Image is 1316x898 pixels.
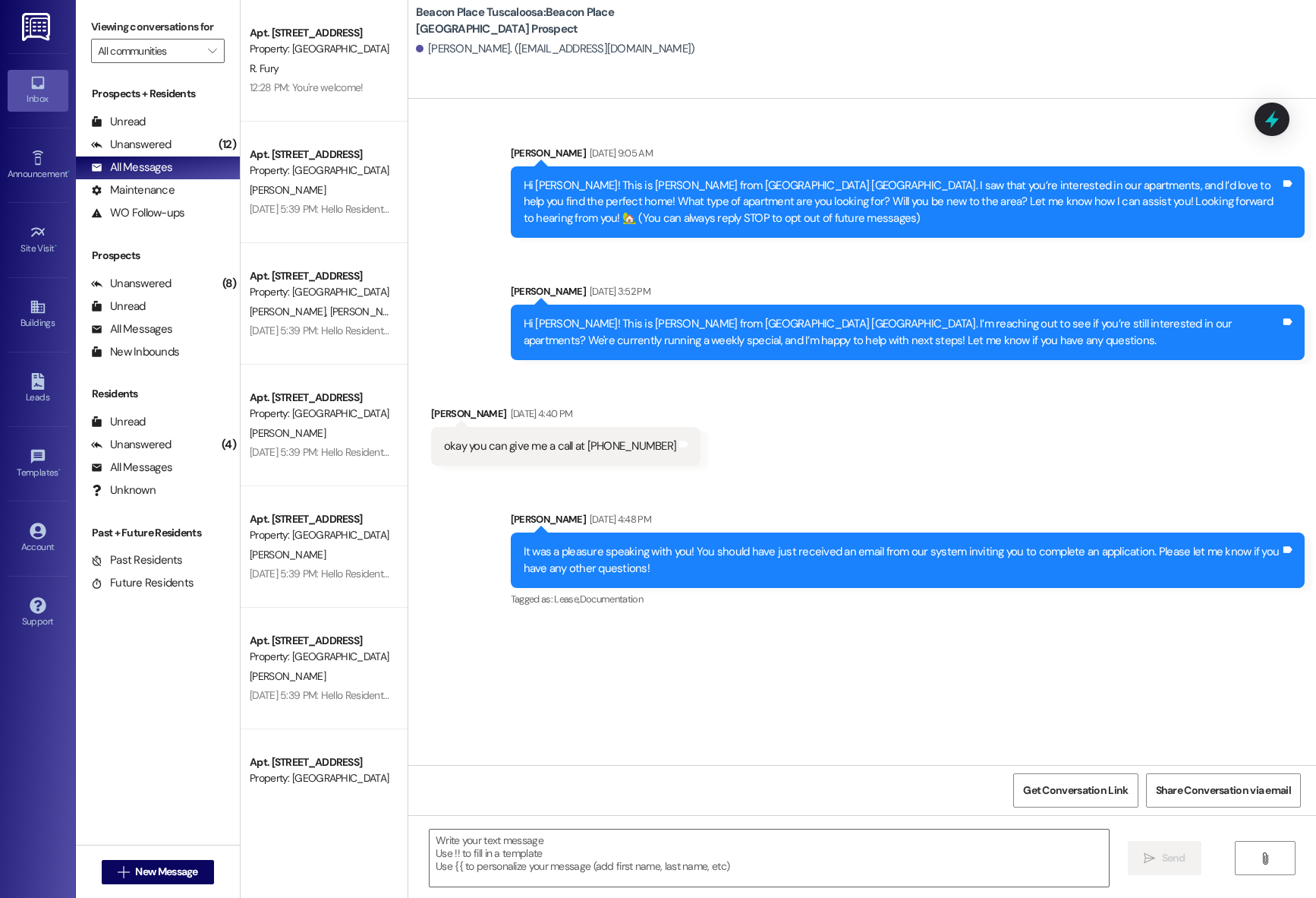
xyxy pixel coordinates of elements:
[250,41,390,57] div: Property: [GEOGRAPHIC_DATA] [GEOGRAPHIC_DATA]
[431,406,701,427] div: [PERSON_NAME]
[219,272,240,296] div: (8)
[250,445,1044,459] div: [DATE] 5:39 PM: Hello Residents! The gym will be closed [DATE], [DATE] while we are having some w...
[91,344,179,360] div: New Inbounds
[98,39,200,63] input: All communities
[55,241,57,251] span: •
[507,406,573,422] div: [DATE] 4:40 PM
[8,368,68,409] a: Leads
[22,13,53,41] img: ResiDesk Logo
[250,202,1044,216] div: [DATE] 5:39 PM: Hello Residents! The gym will be closed [DATE], [DATE] while we are having some w...
[250,406,390,422] div: Property: [GEOGRAPHIC_DATA] [GEOGRAPHIC_DATA]
[250,527,390,543] div: Property: [GEOGRAPHIC_DATA] [GEOGRAPHIC_DATA]
[250,669,326,683] span: [PERSON_NAME]
[511,588,1305,610] div: Tagged as:
[76,525,240,541] div: Past + Future Residents
[91,575,194,591] div: Future Residents
[208,45,216,57] i: 
[250,284,390,300] div: Property: [GEOGRAPHIC_DATA] [GEOGRAPHIC_DATA]
[250,268,390,284] div: Apt. [STREET_ADDRESS]
[1162,850,1185,866] span: Send
[250,649,390,665] div: Property: [GEOGRAPHIC_DATA] [GEOGRAPHIC_DATA]
[250,688,1044,702] div: [DATE] 5:39 PM: Hello Residents! The gym will be closed [DATE], [DATE] while we are having some w...
[250,62,279,75] span: R. Fury
[91,114,146,130] div: Unread
[524,178,1280,226] div: Hi [PERSON_NAME]! This is [PERSON_NAME] from [GEOGRAPHIC_DATA] [GEOGRAPHIC_DATA]. I saw that you’...
[524,316,1280,349] div: Hi [PERSON_NAME]! This is [PERSON_NAME] from [GEOGRAPHIC_DATA] [GEOGRAPHIC_DATA]. I’m reaching ou...
[1023,783,1128,798] span: Get Conversation Link
[118,866,129,878] i: 
[511,145,1305,166] div: [PERSON_NAME]
[68,166,70,177] span: •
[250,147,390,163] div: Apt. [STREET_ADDRESS]
[135,864,197,880] span: New Message
[444,438,676,454] div: okay you can give me a call at [PHONE_NUMBER]
[250,548,326,561] span: [PERSON_NAME]
[91,299,146,315] div: Unread
[250,25,390,41] div: Apt. [STREET_ADDRESS]
[586,283,650,299] div: [DATE] 3:52 PM
[586,145,653,161] div: [DATE] 9:05 AM
[8,593,68,634] a: Support
[511,511,1305,533] div: [PERSON_NAME]
[554,593,579,606] span: Lease ,
[586,511,651,527] div: [DATE] 4:48 PM
[416,41,695,57] div: [PERSON_NAME]. ([EMAIL_ADDRESS][DOMAIN_NAME])
[580,593,644,606] span: Documentation
[511,283,1305,305] div: [PERSON_NAME]
[215,133,240,157] div: (12)
[91,182,175,198] div: Maintenance
[58,465,61,476] span: •
[91,552,183,568] div: Past Residents
[102,860,214,884] button: New Message
[250,183,326,197] span: [PERSON_NAME]
[91,15,225,39] label: Viewing conversations for
[8,70,68,111] a: Inbox
[250,305,330,318] span: [PERSON_NAME]
[1156,783,1291,798] span: Share Conversation via email
[91,460,172,476] div: All Messages
[91,414,146,430] div: Unread
[250,511,390,527] div: Apt. [STREET_ADDRESS]
[250,390,390,406] div: Apt. [STREET_ADDRESS]
[250,633,390,649] div: Apt. [STREET_ADDRESS]
[8,294,68,335] a: Buildings
[250,770,390,786] div: Property: [GEOGRAPHIC_DATA] [GEOGRAPHIC_DATA]
[91,160,172,175] div: All Messages
[250,163,390,179] div: Property: [GEOGRAPHIC_DATA] [GEOGRAPHIC_DATA]
[91,137,172,153] div: Unanswered
[1146,773,1301,808] button: Share Conversation via email
[1013,773,1138,808] button: Get Conversation Link
[8,220,68,261] a: Site Visit •
[329,305,405,318] span: [PERSON_NAME]
[91,482,156,498] div: Unknown
[524,544,1280,577] div: It was a pleasure speaking with you! You should have just received an email from our system invit...
[76,386,240,402] div: Residents
[8,444,68,485] a: Templates •
[91,276,172,292] div: Unanswered
[8,518,68,559] a: Account
[250,754,390,770] div: Apt. [STREET_ADDRESS]
[250,81,364,94] div: 12:28 PM: You're welcome!
[416,5,719,37] b: Beacon Place Tuscaloosa: Beacon Place [GEOGRAPHIC_DATA] Prospect
[1128,841,1201,875] button: Send
[218,433,240,457] div: (4)
[91,321,172,337] div: All Messages
[76,248,240,264] div: Prospects
[250,426,326,440] span: [PERSON_NAME]
[76,86,240,102] div: Prospects + Residents
[250,324,1044,337] div: [DATE] 5:39 PM: Hello Residents! The gym will be closed [DATE], [DATE] while we are having some w...
[1144,852,1155,865] i: 
[91,205,184,221] div: WO Follow-ups
[1259,852,1270,865] i: 
[91,437,172,453] div: Unanswered
[250,567,1044,580] div: [DATE] 5:39 PM: Hello Residents! The gym will be closed [DATE], [DATE] while we are having some w...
